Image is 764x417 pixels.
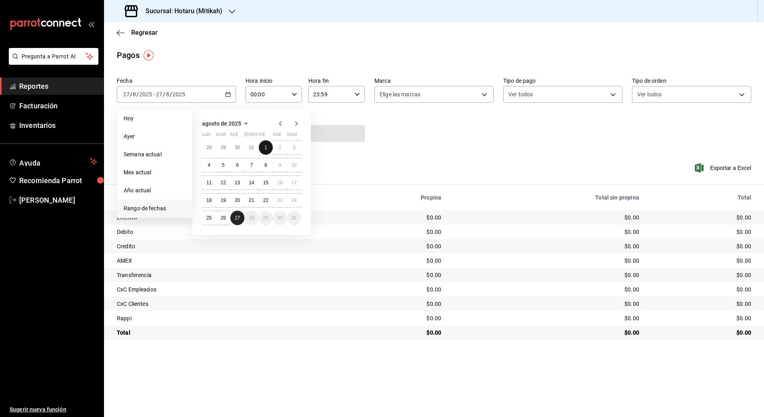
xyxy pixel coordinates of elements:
span: / [136,91,139,98]
img: Tooltip marker [144,50,154,60]
abbr: 14 de agosto de 2025 [249,180,254,186]
abbr: 6 de agosto de 2025 [236,162,239,168]
button: 28 de julio de 2025 [202,140,216,155]
button: 31 de agosto de 2025 [287,211,301,225]
abbr: 28 de agosto de 2025 [249,215,254,221]
button: 22 de agosto de 2025 [259,193,273,208]
div: $0.00 [652,213,751,221]
button: 24 de agosto de 2025 [287,193,301,208]
div: $0.00 [454,329,639,337]
abbr: 24 de agosto de 2025 [292,198,297,203]
button: 13 de agosto de 2025 [230,176,244,190]
label: Tipo de pago [503,78,622,84]
button: 25 de agosto de 2025 [202,211,216,225]
abbr: 5 de agosto de 2025 [222,162,225,168]
abbr: jueves [244,132,292,140]
span: Sugerir nueva función [10,405,97,414]
div: Propina [338,194,441,201]
button: 8 de agosto de 2025 [259,158,273,172]
abbr: 18 de agosto de 2025 [206,198,212,203]
button: 1 de agosto de 2025 [259,140,273,155]
abbr: 26 de agosto de 2025 [220,215,226,221]
label: Hora fin [308,78,365,84]
abbr: 4 de agosto de 2025 [208,162,210,168]
button: 4 de agosto de 2025 [202,158,216,172]
button: 21 de agosto de 2025 [244,193,258,208]
button: 2 de agosto de 2025 [273,140,287,155]
span: - [153,91,155,98]
button: agosto de 2025 [202,119,251,128]
input: -- [123,91,130,98]
div: $0.00 [338,257,441,265]
button: Pregunta a Parrot AI [9,48,98,65]
input: -- [166,91,170,98]
span: Pregunta a Parrot AI [22,52,86,61]
button: 29 de agosto de 2025 [259,211,273,225]
abbr: 9 de agosto de 2025 [278,162,281,168]
abbr: 13 de agosto de 2025 [235,180,240,186]
div: $0.00 [652,228,751,236]
span: Ayuda [19,157,87,166]
input: ---- [172,91,186,98]
abbr: 12 de agosto de 2025 [220,180,226,186]
div: $0.00 [652,242,751,250]
abbr: 8 de agosto de 2025 [264,162,267,168]
span: agosto de 2025 [202,120,241,127]
abbr: 21 de agosto de 2025 [249,198,254,203]
abbr: 20 de agosto de 2025 [235,198,240,203]
abbr: 30 de julio de 2025 [235,145,240,150]
span: Regresar [131,29,158,36]
div: $0.00 [652,257,751,265]
abbr: 19 de agosto de 2025 [220,198,226,203]
div: Credito [117,242,325,250]
span: Hoy [124,114,186,123]
button: 30 de julio de 2025 [230,140,244,155]
button: 27 de agosto de 2025 [230,211,244,225]
div: $0.00 [454,314,639,322]
span: Reportes [19,81,97,92]
div: $0.00 [338,314,441,322]
div: Rappi [117,314,325,322]
button: 5 de agosto de 2025 [216,158,230,172]
div: $0.00 [652,271,751,279]
button: 15 de agosto de 2025 [259,176,273,190]
div: $0.00 [338,300,441,308]
label: Tipo de orden [632,78,751,84]
span: Semana actual [124,150,186,159]
abbr: 31 de julio de 2025 [249,145,254,150]
button: 16 de agosto de 2025 [273,176,287,190]
div: $0.00 [454,242,639,250]
abbr: 15 de agosto de 2025 [263,180,268,186]
div: $0.00 [454,228,639,236]
abbr: 27 de agosto de 2025 [235,215,240,221]
button: 31 de julio de 2025 [244,140,258,155]
abbr: 23 de agosto de 2025 [277,198,282,203]
button: 20 de agosto de 2025 [230,193,244,208]
div: Total [652,194,751,201]
div: $0.00 [338,271,441,279]
div: Transferencia [117,271,325,279]
label: Hora inicio [246,78,302,84]
span: / [163,91,165,98]
abbr: 16 de agosto de 2025 [277,180,282,186]
button: 19 de agosto de 2025 [216,193,230,208]
div: $0.00 [338,242,441,250]
span: Elige las marcas [380,90,420,98]
abbr: 17 de agosto de 2025 [292,180,297,186]
div: AMEX [117,257,325,265]
button: 7 de agosto de 2025 [244,158,258,172]
abbr: viernes [259,132,265,140]
button: Exportar a Excel [696,163,751,173]
abbr: 28 de julio de 2025 [206,145,212,150]
button: 18 de agosto de 2025 [202,193,216,208]
div: Total sin propina [454,194,639,201]
abbr: martes [216,132,226,140]
abbr: 3 de agosto de 2025 [293,145,296,150]
abbr: 1 de agosto de 2025 [264,145,267,150]
input: ---- [139,91,152,98]
div: $0.00 [454,285,639,293]
button: 17 de agosto de 2025 [287,176,301,190]
button: Regresar [117,29,158,36]
div: Pagos [117,49,140,61]
abbr: 31 de agosto de 2025 [292,215,297,221]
